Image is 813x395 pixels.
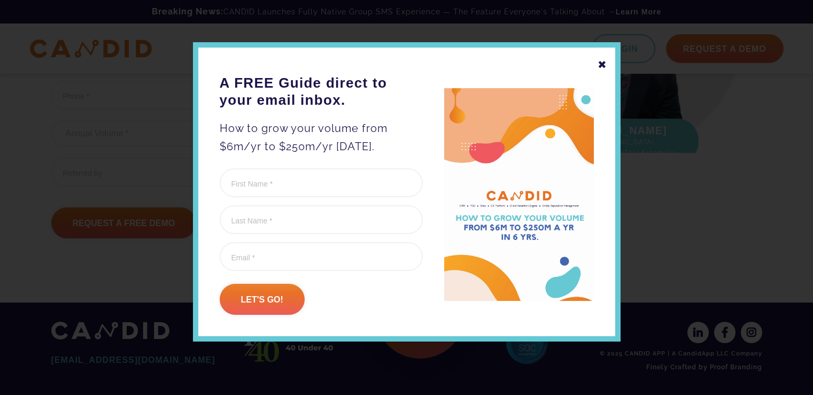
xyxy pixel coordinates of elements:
[220,119,423,156] p: How to grow your volume from $6m/yr to $250m/yr [DATE].
[220,205,423,234] input: Last Name *
[220,168,423,197] input: First Name *
[220,284,305,315] input: Let's go!
[220,242,423,271] input: Email *
[220,74,423,109] h3: A FREE Guide direct to your email inbox.
[444,88,594,301] img: A FREE Guide direct to your email inbox.
[598,56,607,74] div: ✖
